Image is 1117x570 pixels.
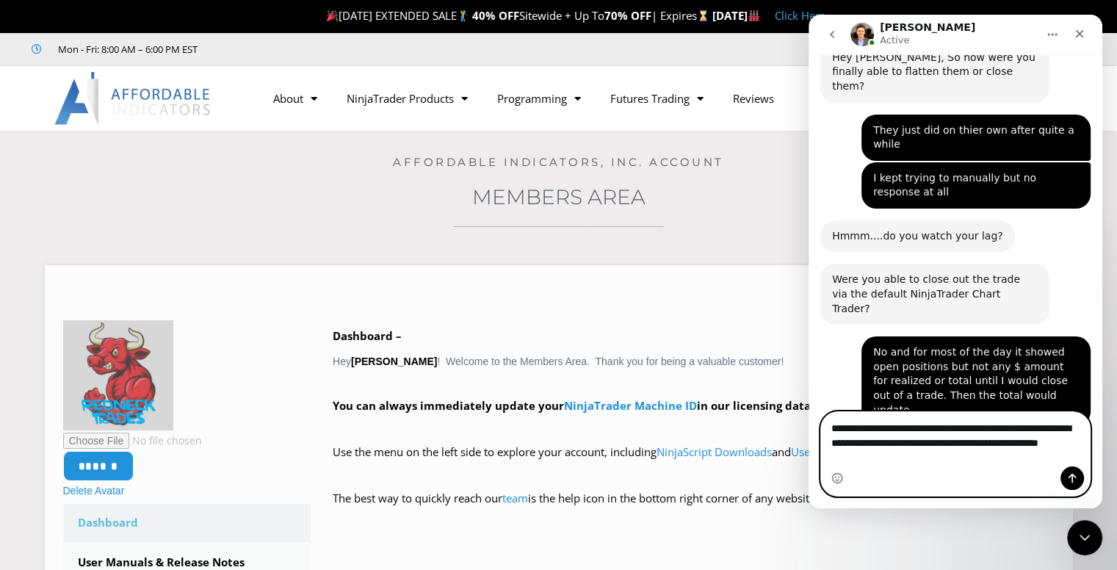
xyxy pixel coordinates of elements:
img: 🎉 [327,10,338,21]
img: LogoAI | Affordable Indicators – NinjaTrader [54,72,212,125]
a: Futures Trading [596,82,718,115]
iframe: Customer reviews powered by Trustpilot [218,42,438,57]
img: ⌛ [698,10,709,21]
a: Delete Avatar [63,485,125,497]
a: NinjaTrader Products [332,82,482,115]
strong: [DATE] [712,8,760,23]
a: About [259,82,332,115]
p: Use the menu on the left side to explore your account, including and . [333,442,1055,483]
a: team [502,491,528,505]
a: Click Here [775,8,825,23]
img: 🏭 [748,10,759,21]
span: [DATE] EXTENDED SALE Sitewide + Up To | Expires [323,8,712,23]
a: NinjaScript Downloads [657,444,772,459]
strong: [PERSON_NAME] [351,356,437,367]
a: NinjaTrader Machine ID [564,398,697,413]
b: Dashboard – [333,328,402,343]
a: User Manuals [791,444,860,459]
div: Hey ! Welcome to the Members Area. Thank you for being a valuable customer! [333,326,1055,530]
strong: 40% OFF [472,8,519,23]
a: Dashboard [63,504,311,542]
iframe: Intercom live chat [809,15,1102,508]
iframe: Intercom live chat [1067,520,1102,555]
img: 🏌️‍♂️ [458,10,469,21]
a: Programming [482,82,596,115]
a: Reviews [718,82,789,115]
img: Redneck%20Trades%201-150x150.jpg [63,320,173,430]
strong: 70% OFF [604,8,651,23]
a: Affordable Indicators, Inc. Account [393,155,724,169]
strong: You can always immediately update your in our licensing database. [333,398,839,413]
a: Members Area [472,184,646,209]
nav: Menu [259,82,866,115]
span: Mon - Fri: 8:00 AM – 6:00 PM EST [54,40,198,58]
p: The best way to quickly reach our is the help icon in the bottom right corner of any website page! [333,488,1055,530]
